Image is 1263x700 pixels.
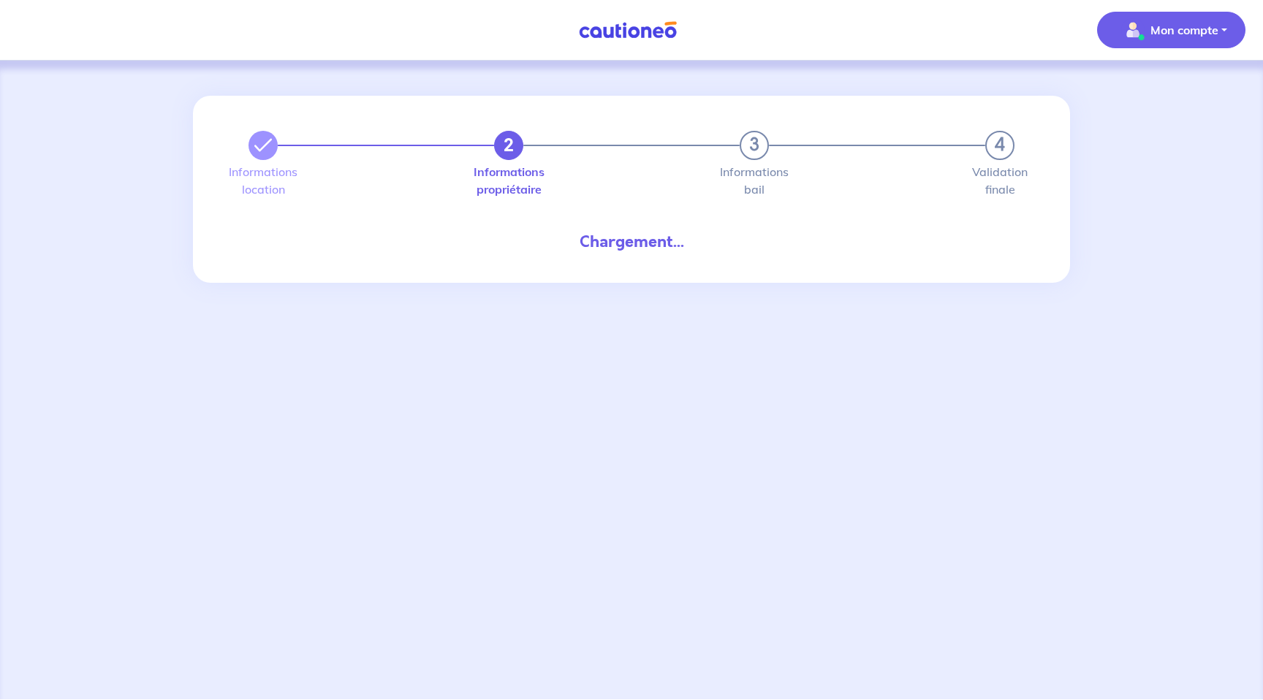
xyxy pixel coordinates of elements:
[1150,21,1218,39] p: Mon compte
[237,230,1026,254] div: Chargement...
[249,166,278,195] label: Informations location
[740,166,769,195] label: Informations bail
[573,21,683,39] img: Cautioneo
[494,131,523,160] button: 2
[494,166,523,195] label: Informations propriétaire
[985,166,1014,195] label: Validation finale
[1097,12,1245,48] button: illu_account_valid_menu.svgMon compte
[1121,18,1145,42] img: illu_account_valid_menu.svg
